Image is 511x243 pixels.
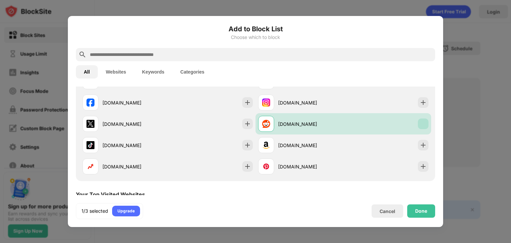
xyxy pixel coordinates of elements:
div: [DOMAIN_NAME] [102,99,168,106]
div: 1/3 selected [82,208,108,214]
img: favicons [86,99,94,107]
button: Keywords [134,65,172,79]
img: search.svg [79,51,86,59]
div: [DOMAIN_NAME] [278,142,343,149]
img: favicons [262,162,270,170]
img: favicons [262,141,270,149]
img: favicons [86,141,94,149]
div: [DOMAIN_NAME] [102,163,168,170]
div: Done [415,208,427,214]
h6: Add to Block List [76,24,435,34]
div: [DOMAIN_NAME] [278,99,343,106]
button: Categories [172,65,212,79]
button: All [76,65,98,79]
button: Websites [98,65,134,79]
div: [DOMAIN_NAME] [278,163,343,170]
img: favicons [86,162,94,170]
img: favicons [262,120,270,128]
div: [DOMAIN_NAME] [102,142,168,149]
img: favicons [262,99,270,107]
img: favicons [86,120,94,128]
div: [DOMAIN_NAME] [278,121,343,127]
div: Upgrade [117,208,135,214]
div: Choose which to block [76,35,435,40]
div: Your Top Visited Websites [76,191,145,198]
div: [DOMAIN_NAME] [102,121,168,127]
div: Cancel [380,208,395,214]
